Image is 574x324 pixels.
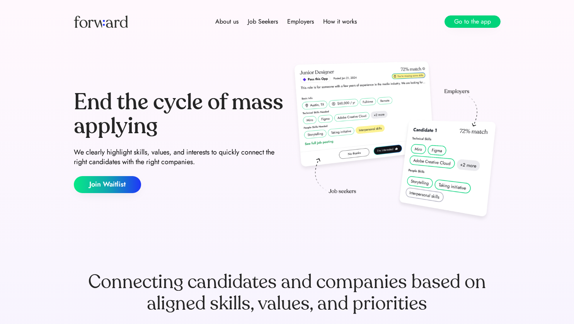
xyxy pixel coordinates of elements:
[215,17,238,26] div: About us
[74,176,141,193] button: Join Waitlist
[248,17,278,26] div: Job Seekers
[74,15,128,28] img: Forward logo
[445,15,501,28] button: Go to the app
[74,271,501,314] div: Connecting candidates and companies based on aligned skills, values, and priorities
[287,17,314,26] div: Employers
[290,59,501,225] img: hero-image.png
[74,148,284,167] div: We clearly highlight skills, values, and interests to quickly connect the right candidates with t...
[323,17,357,26] div: How it works
[74,90,284,138] div: End the cycle of mass applying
